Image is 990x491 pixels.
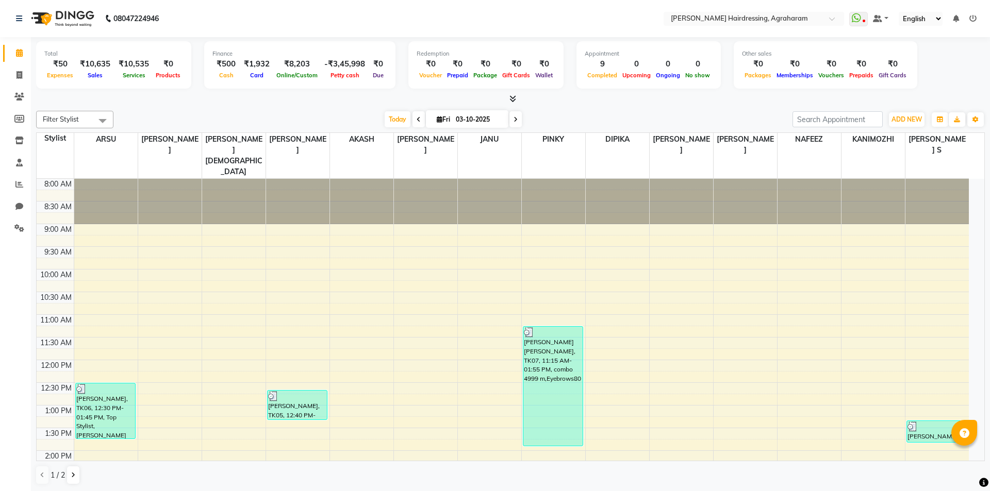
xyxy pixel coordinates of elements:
[585,49,713,58] div: Appointment
[114,58,153,70] div: ₹10,535
[217,72,236,79] span: Cash
[742,49,909,58] div: Other sales
[742,58,774,70] div: ₹0
[385,111,410,127] span: Today
[38,337,74,348] div: 11:30 AM
[85,72,105,79] span: Sales
[417,49,555,58] div: Redemption
[774,58,816,70] div: ₹0
[889,112,925,127] button: ADD NEW
[42,201,74,212] div: 8:30 AM
[74,133,138,146] span: ARSU
[370,72,386,79] span: Due
[847,72,876,79] span: Prepaids
[26,4,97,33] img: logo
[153,72,183,79] span: Products
[212,58,240,70] div: ₹500
[274,72,320,79] span: Online/Custom
[247,72,266,79] span: Card
[774,72,816,79] span: Memberships
[471,58,500,70] div: ₹0
[453,112,504,127] input: 2025-10-03
[620,58,653,70] div: 0
[471,72,500,79] span: Package
[683,58,713,70] div: 0
[274,58,320,70] div: ₹8,203
[533,72,555,79] span: Wallet
[434,115,453,123] span: Fri
[38,292,74,303] div: 10:30 AM
[43,115,79,123] span: Filter Stylist
[44,72,76,79] span: Expenses
[42,224,74,235] div: 9:00 AM
[522,133,585,146] span: PINKY
[500,72,533,79] span: Gift Cards
[907,421,967,442] div: [PERSON_NAME], TK05, 01:20 PM-01:50 PM, Deep Conditioning700
[816,58,847,70] div: ₹0
[202,133,266,178] span: [PERSON_NAME][DEMOGRAPHIC_DATA]
[37,133,74,144] div: Stylist
[42,179,74,190] div: 8:00 AM
[76,58,114,70] div: ₹10,635
[793,111,883,127] input: Search Appointment
[876,72,909,79] span: Gift Cards
[328,72,362,79] span: Petty cash
[43,451,74,462] div: 2:00 PM
[586,133,649,146] span: DIPIKA
[585,72,620,79] span: Completed
[44,58,76,70] div: ₹50
[39,383,74,394] div: 12:30 PM
[500,58,533,70] div: ₹0
[523,327,583,446] div: [PERSON_NAME] [PERSON_NAME], TK07, 11:15 AM-01:55 PM, combo 4999 m,Eyebrows80
[892,115,922,123] span: ADD NEW
[905,133,969,157] span: [PERSON_NAME] S
[683,72,713,79] span: No show
[533,58,555,70] div: ₹0
[240,58,274,70] div: ₹1,932
[38,269,74,280] div: 10:00 AM
[268,391,327,419] div: [PERSON_NAME], TK05, 12:40 PM-01:20 PM, Senior Stylist
[120,72,148,79] span: Services
[876,58,909,70] div: ₹0
[394,133,457,157] span: [PERSON_NAME]
[841,133,905,146] span: KANIMOZHI
[38,315,74,326] div: 11:00 AM
[444,72,471,79] span: Prepaid
[653,72,683,79] span: Ongoing
[113,4,159,33] b: 08047224946
[138,133,202,157] span: [PERSON_NAME]
[330,133,393,146] span: AKASH
[778,133,841,146] span: NAFEEZ
[51,470,65,481] span: 1 / 2
[847,58,876,70] div: ₹0
[42,247,74,258] div: 9:30 AM
[320,58,369,70] div: -₹3,45,998
[44,49,183,58] div: Total
[620,72,653,79] span: Upcoming
[39,360,74,371] div: 12:00 PM
[212,49,387,58] div: Finance
[43,428,74,439] div: 1:30 PM
[714,133,777,157] span: [PERSON_NAME]
[816,72,847,79] span: Vouchers
[742,72,774,79] span: Packages
[369,58,387,70] div: ₹0
[585,58,620,70] div: 9
[458,133,521,146] span: JANU
[417,58,444,70] div: ₹0
[266,133,329,157] span: [PERSON_NAME]
[417,72,444,79] span: Voucher
[153,58,183,70] div: ₹0
[43,405,74,416] div: 1:00 PM
[650,133,713,157] span: [PERSON_NAME]
[444,58,471,70] div: ₹0
[76,383,136,438] div: [PERSON_NAME], TK06, 12:30 PM-01:45 PM, Top Stylist,[PERSON_NAME] Shape-Up250
[653,58,683,70] div: 0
